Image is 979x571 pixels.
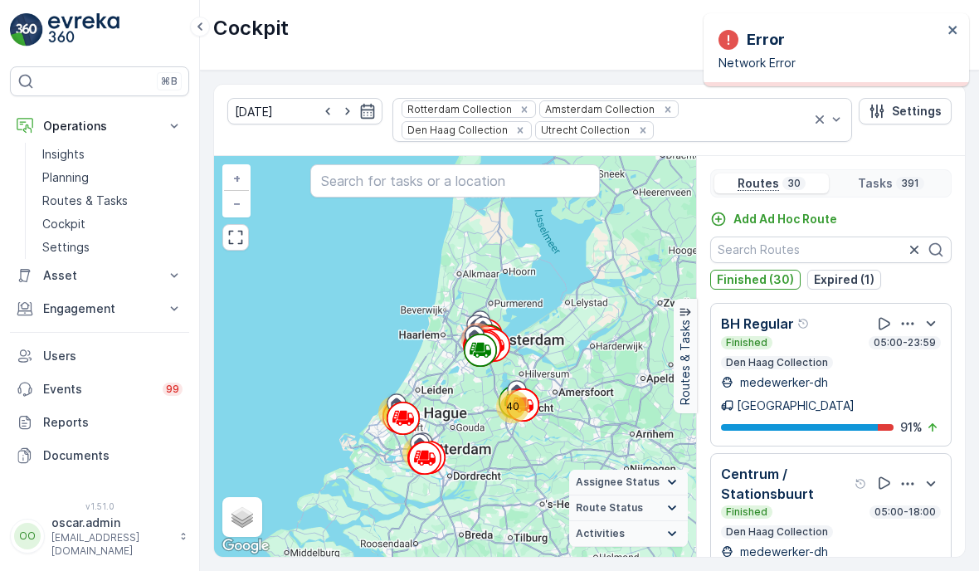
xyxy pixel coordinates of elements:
[42,169,89,186] p: Planning
[310,164,600,198] input: Search for tasks or a location
[10,292,189,325] button: Engagement
[569,470,688,495] summary: Assignee Status
[51,531,171,558] p: [EMAIL_ADDRESS][DOMAIN_NAME]
[402,437,436,470] div: 65
[710,270,801,290] button: Finished (30)
[859,98,952,124] button: Settings
[797,317,811,330] div: Help Tooltip Icon
[218,535,273,557] a: Open this area in Google Maps (opens a new window)
[855,477,868,490] div: Help Tooltip Icon
[36,236,189,259] a: Settings
[10,373,189,406] a: Events99
[892,103,942,120] p: Settings
[43,447,183,464] p: Documents
[227,98,382,124] input: dd/mm/yyyy
[378,396,412,429] div: 30
[733,211,837,227] p: Add Ad Hoc Route
[724,505,769,519] p: Finished
[43,348,183,364] p: Users
[10,439,189,472] a: Documents
[807,270,881,290] button: Expired (1)
[721,314,794,334] p: BH Regular
[161,75,178,88] p: ⌘B
[786,177,802,190] p: 30
[900,419,923,436] p: 91 %
[224,166,249,191] a: Zoom In
[496,390,529,423] div: 40
[213,15,289,41] p: Cockpit
[506,400,519,412] span: 40
[634,124,652,137] div: Remove Utrecht Collection
[858,175,893,192] p: Tasks
[737,544,828,560] p: medewerker-dh
[224,499,261,535] a: Layers
[873,505,938,519] p: 05:00-18:00
[724,525,830,539] p: Den Haag Collection
[43,300,156,317] p: Engagement
[42,146,85,163] p: Insights
[224,191,249,216] a: Zoom Out
[710,237,952,263] input: Search Routes
[576,476,660,489] span: Assignee Status
[737,374,828,391] p: medewerker-dh
[42,193,128,209] p: Routes & Tasks
[569,521,688,547] summary: Activities
[724,356,830,369] p: Den Haag Collection
[10,110,189,143] button: Operations
[43,381,153,398] p: Events
[36,189,189,212] a: Routes & Tasks
[42,216,85,232] p: Cockpit
[677,320,694,406] p: Routes & Tasks
[659,103,677,116] div: Remove Amsterdam Collection
[536,122,632,138] div: Utrecht Collection
[540,101,657,117] div: Amsterdam Collection
[43,118,156,134] p: Operations
[717,271,794,288] p: Finished (30)
[10,259,189,292] button: Asset
[36,212,189,236] a: Cockpit
[569,495,688,521] summary: Route Status
[10,339,189,373] a: Users
[48,13,119,46] img: logo_light-DOdMpM7g.png
[576,501,643,515] span: Route Status
[461,323,494,356] div: 256
[402,122,510,138] div: Den Haag Collection
[218,535,273,557] img: Google
[10,13,43,46] img: logo
[42,239,90,256] p: Settings
[36,166,189,189] a: Planning
[724,336,769,349] p: Finished
[43,414,183,431] p: Reports
[233,196,241,210] span: −
[36,143,189,166] a: Insights
[899,177,921,190] p: 391
[721,464,851,504] p: Centrum / Stationsbuurt
[872,336,938,349] p: 05:00-23:59
[43,267,156,284] p: Asset
[511,124,529,137] div: Remove Den Haag Collection
[10,515,189,558] button: OOoscar.admin[EMAIL_ADDRESS][DOMAIN_NAME]
[402,101,514,117] div: Rotterdam Collection
[10,406,189,439] a: Reports
[576,527,625,540] span: Activities
[51,515,171,531] p: oscar.admin
[10,501,189,511] span: v 1.51.0
[710,211,837,227] a: Add Ad Hoc Route
[814,271,874,288] p: Expired (1)
[747,28,785,51] p: Error
[737,398,855,414] p: [GEOGRAPHIC_DATA]
[947,23,959,39] button: close
[233,171,241,185] span: +
[14,523,41,549] div: OO
[166,383,179,396] p: 99
[515,103,533,116] div: Remove Rotterdam Collection
[718,55,942,71] p: Network Error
